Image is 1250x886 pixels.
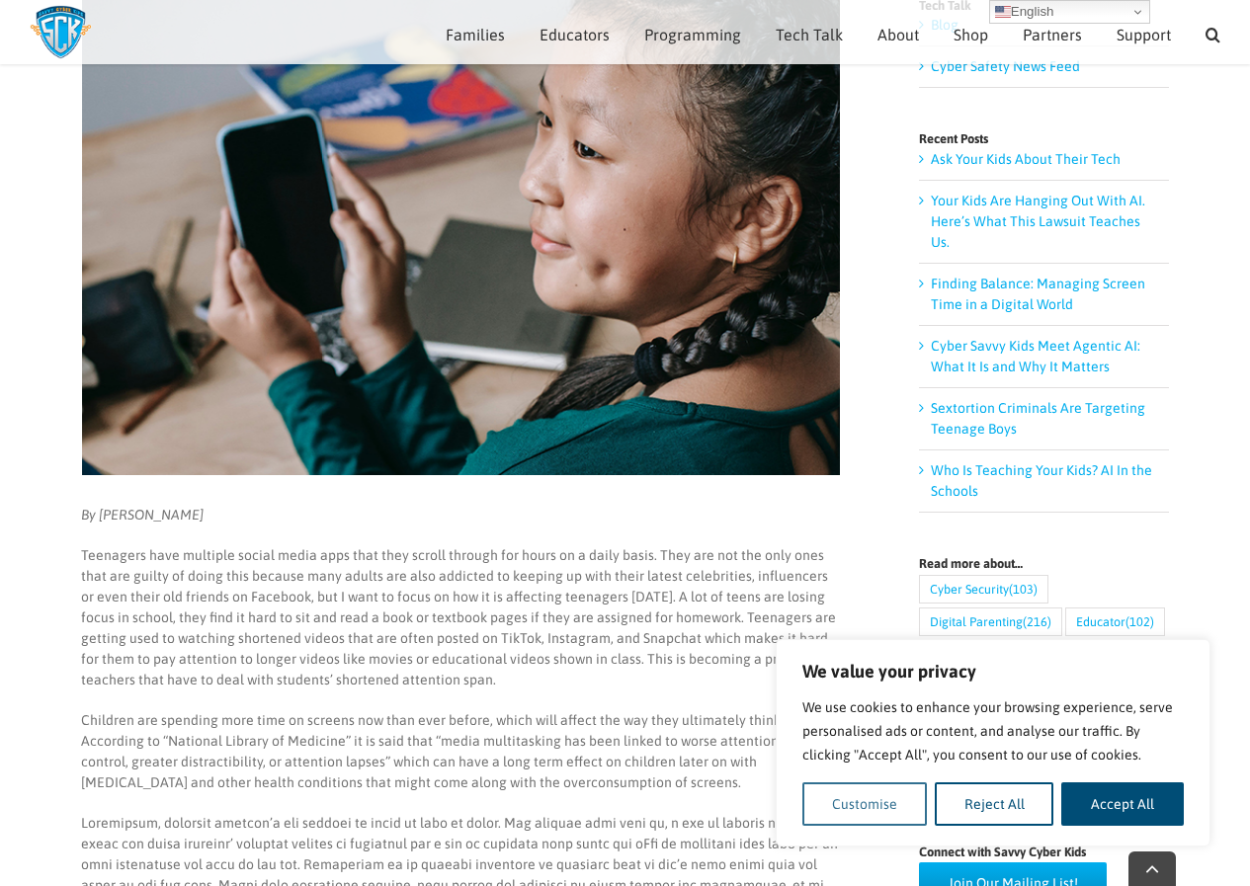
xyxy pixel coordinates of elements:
[1117,27,1171,42] span: Support
[931,276,1145,312] a: Finding Balance: Managing Screen Time in a Digital World
[877,27,919,42] span: About
[919,607,1062,636] a: Digital Parenting (216 items)
[644,27,741,42] span: Programming
[776,27,843,42] span: Tech Talk
[1065,607,1165,636] a: Educator (102 items)
[931,58,1080,74] a: Cyber Safety News Feed
[1023,27,1082,42] span: Partners
[919,557,1169,570] h4: Read more about…
[919,846,1169,858] h4: Connect with Savvy Cyber Kids
[931,151,1121,167] a: Ask Your Kids About Their Tech
[919,132,1169,145] h4: Recent Posts
[446,27,505,42] span: Families
[81,710,839,793] p: Children are spending more time on screens now than ever before, which will affect the way they u...
[931,193,1145,250] a: Your Kids Are Hanging Out With AI. Here’s What This Lawsuit Teaches Us.
[931,462,1152,499] a: Who Is Teaching Your Kids? AI In the Schools
[802,695,1184,766] p: We use cookies to enhance your browsing experience, serve personalised ads or content, and analys...
[919,575,1048,604] a: Cyber Security (103 items)
[802,660,1184,684] p: We value your privacy
[802,782,927,826] button: Customise
[81,545,839,690] p: Teenagers have multiple social media apps that they scroll through for hours on a daily basis. Th...
[1023,608,1051,635] span: (216)
[1125,608,1154,635] span: (102)
[1061,782,1184,826] button: Accept All
[30,5,92,59] img: Savvy Cyber Kids Logo
[931,338,1140,374] a: Cyber Savvy Kids Meet Agentic AI: What It Is and Why It Matters
[81,507,204,523] em: By [PERSON_NAME]
[540,27,610,42] span: Educators
[931,400,1145,437] a: Sextortion Criminals Are Targeting Teenage Boys
[995,4,1011,20] img: en
[935,782,1054,826] button: Reject All
[1009,576,1038,603] span: (103)
[954,27,988,42] span: Shop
